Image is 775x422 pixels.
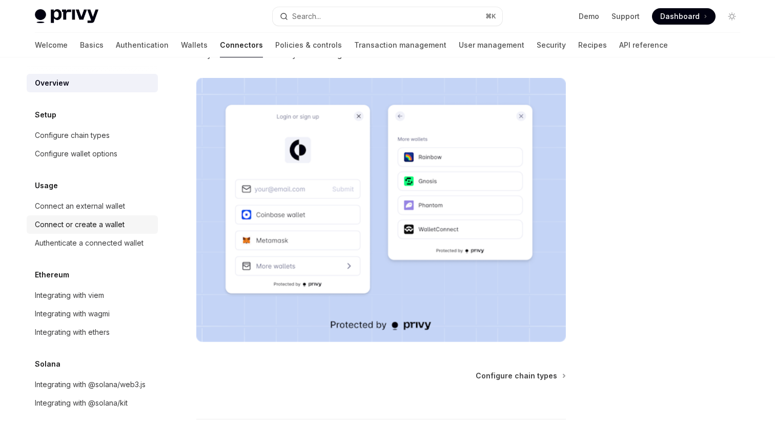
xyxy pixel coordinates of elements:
[35,33,68,57] a: Welcome
[35,9,98,24] img: light logo
[116,33,169,57] a: Authentication
[485,12,496,21] span: ⌘ K
[35,109,56,121] h5: Setup
[476,371,557,381] span: Configure chain types
[27,126,158,145] a: Configure chain types
[660,11,700,22] span: Dashboard
[27,74,158,92] a: Overview
[476,371,565,381] a: Configure chain types
[619,33,668,57] a: API reference
[652,8,716,25] a: Dashboard
[80,33,104,57] a: Basics
[27,305,158,323] a: Integrating with wagmi
[35,326,110,338] div: Integrating with ethers
[35,77,69,89] div: Overview
[35,129,110,142] div: Configure chain types
[220,33,263,57] a: Connectors
[35,308,110,320] div: Integrating with wagmi
[35,237,144,249] div: Authenticate a connected wallet
[275,33,342,57] a: Policies & controls
[181,33,208,57] a: Wallets
[35,289,104,302] div: Integrating with viem
[27,215,158,234] a: Connect or create a wallet
[292,10,321,23] div: Search...
[35,269,69,281] h5: Ethereum
[27,234,158,252] a: Authenticate a connected wallet
[35,200,125,212] div: Connect an external wallet
[35,358,60,370] h5: Solana
[27,197,158,215] a: Connect an external wallet
[27,394,158,412] a: Integrating with @solana/kit
[35,148,117,160] div: Configure wallet options
[537,33,566,57] a: Security
[579,11,599,22] a: Demo
[196,78,566,342] img: Connectors3
[611,11,640,22] a: Support
[273,7,502,26] button: Search...⌘K
[354,33,446,57] a: Transaction management
[578,33,607,57] a: Recipes
[724,8,740,25] button: Toggle dark mode
[27,145,158,163] a: Configure wallet options
[27,375,158,394] a: Integrating with @solana/web3.js
[27,286,158,305] a: Integrating with viem
[35,179,58,192] h5: Usage
[35,397,128,409] div: Integrating with @solana/kit
[35,218,125,231] div: Connect or create a wallet
[35,378,146,391] div: Integrating with @solana/web3.js
[459,33,524,57] a: User management
[27,323,158,341] a: Integrating with ethers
